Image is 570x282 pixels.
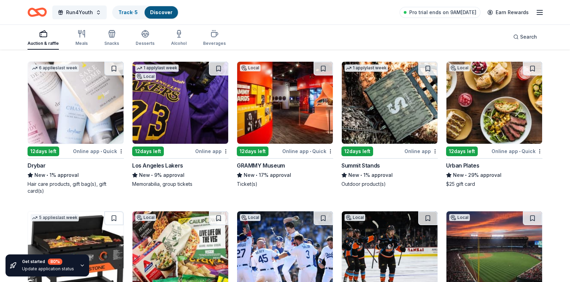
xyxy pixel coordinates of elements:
[508,30,542,44] button: Search
[75,41,88,46] div: Meals
[409,8,476,17] span: Pro trial ends on 9AM[DATE]
[240,214,261,221] div: Local
[132,147,164,156] div: 12 days left
[203,41,226,46] div: Beverages
[237,147,268,156] div: 12 days left
[360,172,362,178] span: •
[519,149,520,154] span: •
[34,171,45,179] span: New
[446,147,478,156] div: 12 days left
[256,172,257,178] span: •
[404,147,438,155] div: Online app
[73,147,124,155] div: Online app Quick
[465,172,467,178] span: •
[150,9,172,15] a: Discover
[28,171,124,179] div: 1% approval
[28,147,59,156] div: 12 days left
[151,172,153,178] span: •
[104,27,119,50] button: Snacks
[75,27,88,50] button: Meals
[22,266,74,272] div: Update application status
[28,181,124,194] div: Hair care products, gift bag(s), gift card(s)
[52,6,107,19] button: Run4Youth
[132,171,229,179] div: 9% approval
[446,171,542,179] div: 29% approval
[446,61,542,188] a: Image for Urban PlatesLocal12days leftOnline app•QuickUrban PlatesNew•29% approval$25 gift card
[282,147,333,155] div: Online app Quick
[31,64,79,72] div: 6 applies last week
[240,64,261,71] div: Local
[446,161,479,170] div: Urban Plates
[28,61,124,194] a: Image for Drybar6 applieslast week12days leftOnline app•QuickDrybarNew•1% approvalHair care produ...
[133,62,228,144] img: Image for Los Angeles Lakers
[135,214,156,221] div: Local
[203,27,226,50] button: Beverages
[132,181,229,188] div: Memorabilia, group tickets
[453,171,464,179] span: New
[112,6,179,19] button: Track· 5Discover
[341,171,438,179] div: 1% approval
[101,149,102,154] span: •
[345,214,365,221] div: Local
[104,41,119,46] div: Snacks
[341,181,438,188] div: Outdoor product(s)
[28,62,124,144] img: Image for Drybar
[400,7,481,18] a: Pro trial ends on 9AM[DATE]
[31,214,79,221] div: 5 applies last week
[237,161,285,170] div: GRAMMY Museum
[171,27,187,50] button: Alcohol
[118,9,138,15] a: Track· 5
[449,214,470,221] div: Local
[195,147,229,155] div: Online app
[520,33,537,41] span: Search
[48,259,62,265] div: 80 %
[244,171,255,179] span: New
[135,73,156,80] div: Local
[46,172,48,178] span: •
[446,62,542,144] img: Image for Urban Plates
[28,4,47,20] a: Home
[345,64,388,72] div: 1 apply last week
[237,181,333,188] div: Ticket(s)
[237,62,333,144] img: Image for GRAMMY Museum
[341,61,438,188] a: Image for Summit Stands1 applylast week12days leftOnline appSummit StandsNew•1% approvalOutdoor p...
[348,171,359,179] span: New
[135,64,179,72] div: 1 apply last week
[132,161,183,170] div: Los Angeles Lakers
[446,181,542,188] div: $25 gift card
[341,161,380,170] div: Summit Stands
[341,147,373,156] div: 12 days left
[483,6,533,19] a: Earn Rewards
[237,171,333,179] div: 17% approval
[492,147,542,155] div: Online app Quick
[136,27,155,50] button: Desserts
[132,61,229,188] a: Image for Los Angeles Lakers1 applylast weekLocal12days leftOnline appLos Angeles LakersNew•9% ap...
[171,41,187,46] div: Alcohol
[28,27,59,50] button: Auction & raffle
[66,8,93,17] span: Run4Youth
[136,41,155,46] div: Desserts
[28,41,59,46] div: Auction & raffle
[310,149,311,154] span: •
[28,161,46,170] div: Drybar
[22,259,74,265] div: Get started
[139,171,150,179] span: New
[342,62,437,144] img: Image for Summit Stands
[237,61,333,188] a: Image for GRAMMY MuseumLocal12days leftOnline app•QuickGRAMMY MuseumNew•17% approvalTicket(s)
[449,64,470,71] div: Local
